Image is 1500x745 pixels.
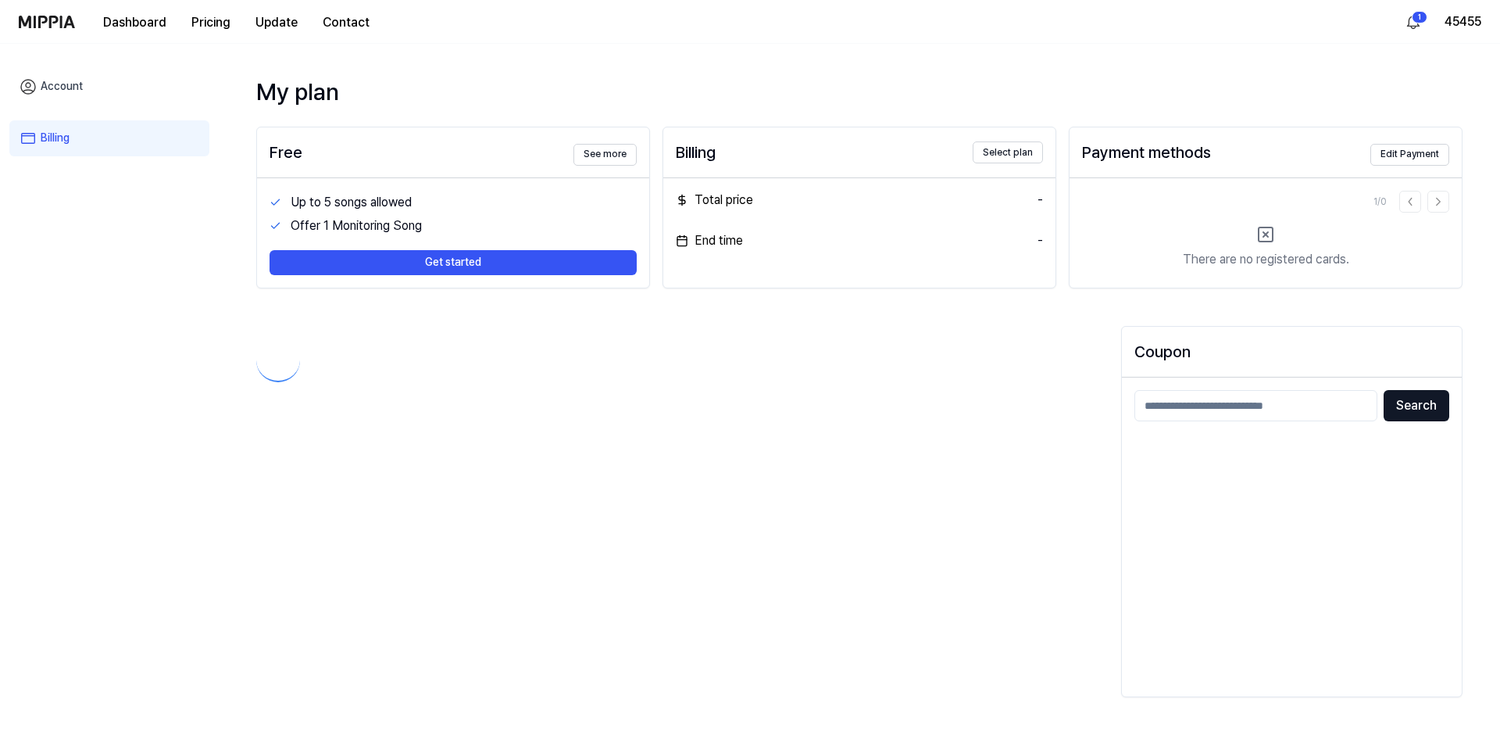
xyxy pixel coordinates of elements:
[270,250,637,275] button: Get started
[1183,250,1349,269] div: There are no registered cards.
[243,1,310,44] a: Update
[1037,191,1043,210] div: -
[256,75,1462,108] div: My plan
[19,16,75,28] img: logo
[270,238,637,275] a: Get started
[676,231,743,250] div: End time
[179,7,243,38] button: Pricing
[573,139,637,165] a: See more
[1401,9,1426,34] button: 알림1
[1373,195,1387,209] div: 1 / 0
[676,191,753,210] div: Total price
[973,141,1043,163] button: Select plan
[9,69,209,105] a: Account
[291,217,637,235] div: Offer 1 Monitoring Song
[1384,390,1449,421] button: Search
[676,140,716,165] div: Billing
[9,120,209,156] a: Billing
[291,193,637,212] div: Up to 5 songs allowed
[573,144,637,166] button: See more
[1412,11,1427,23] div: 1
[1370,144,1449,166] button: Edit Payment
[310,7,382,38] button: Contact
[1404,13,1423,31] img: 알림
[270,140,302,165] div: Free
[1370,139,1449,165] a: Edit Payment
[1037,231,1043,250] div: -
[1082,140,1211,165] div: Payment methods
[243,7,310,38] button: Update
[1134,339,1449,364] h2: Coupon
[1445,13,1481,31] button: 45455
[91,7,179,38] button: Dashboard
